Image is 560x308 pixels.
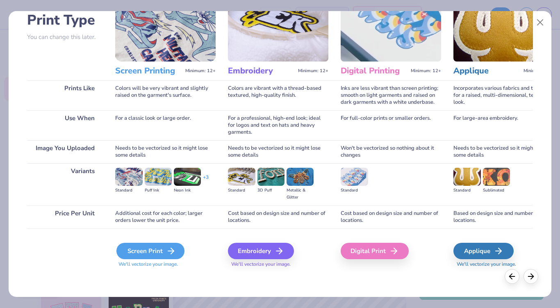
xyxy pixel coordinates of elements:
img: Standard [453,168,480,186]
div: Needs to be vectorized so it might lose some details [228,140,328,163]
div: Based on design size and number of locations. [453,205,554,228]
h3: Digital Printing [341,66,407,76]
div: For full-color prints or smaller orders. [341,110,441,140]
div: Neon Ink [174,187,201,194]
div: Inks are less vibrant than screen printing; smooth on light garments and raised on dark garments ... [341,80,441,110]
div: Incorporates various fabrics and threads for a raised, multi-dimensional, textured look. [453,80,554,110]
span: We'll vectorize your image. [228,261,328,268]
img: Metallic & Glitter [287,168,314,186]
div: Additional cost for each color; larger orders lower the unit price. [115,205,216,228]
div: Digital Print [341,243,409,259]
div: Needs to be vectorized so it might lose some details [453,140,554,163]
div: Won't be vectorized so nothing about it changes [341,140,441,163]
div: Sublimated [483,187,510,194]
img: Standard [341,168,368,186]
p: You can change this later. [27,34,103,41]
span: Minimum: 12+ [411,68,441,74]
div: Standard [115,187,142,194]
div: Cost based on design size and number of locations. [228,205,328,228]
div: Standard [228,187,255,194]
div: Needs to be vectorized so it might lose some details [115,140,216,163]
div: Price Per Unit [27,205,103,228]
div: + 3 [203,174,209,188]
div: Variants [27,163,103,205]
h3: Screen Printing [115,66,182,76]
div: Colors will be very vibrant and slightly raised on the garment's surface. [115,80,216,110]
div: Colors are vibrant with a thread-based textured, high-quality finish. [228,80,328,110]
button: Close [532,15,548,30]
span: Minimum: 12+ [298,68,328,74]
div: Puff Ink [145,187,172,194]
div: Cost based on design size and number of locations. [341,205,441,228]
div: For a classic look or large order. [115,110,216,140]
div: Image You Uploaded [27,140,103,163]
img: Sublimated [483,168,510,186]
div: Metallic & Glitter [287,187,314,201]
div: For a professional, high-end look; ideal for logos and text on hats and heavy garments. [228,110,328,140]
span: Minimum: 12+ [185,68,216,74]
span: Minimum: 12+ [524,68,554,74]
span: We'll vectorize your image. [453,261,554,268]
div: 3D Puff [257,187,285,194]
h3: Embroidery [228,66,295,76]
img: Standard [115,168,142,186]
div: For large-area embroidery. [453,110,554,140]
div: Screen Print [116,243,184,259]
div: Applique [453,243,514,259]
img: Neon Ink [174,168,201,186]
div: Standard [453,187,480,194]
span: We'll vectorize your image. [115,261,216,268]
div: Embroidery [228,243,294,259]
img: Standard [228,168,255,186]
img: 3D Puff [257,168,285,186]
h3: Applique [453,66,520,76]
div: Use When [27,110,103,140]
img: Puff Ink [145,168,172,186]
div: Prints Like [27,80,103,110]
div: Standard [341,187,368,194]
